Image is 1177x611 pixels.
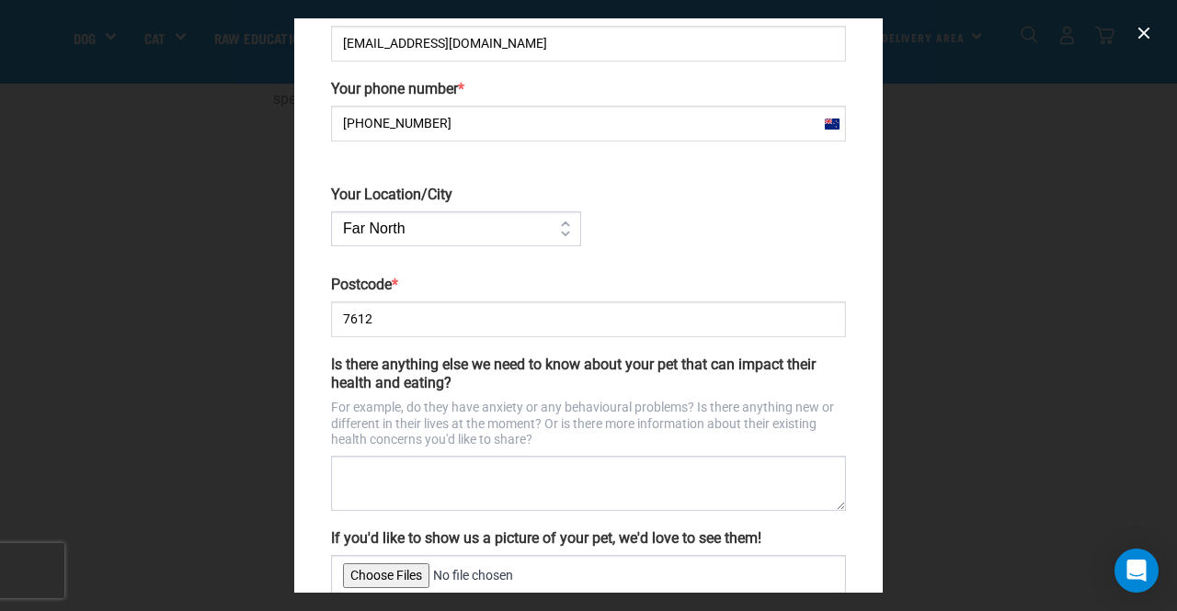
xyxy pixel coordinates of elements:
label: Your phone number [331,80,846,98]
p: For example, do they have anxiety or any behavioural problems? Is there anything new or different... [331,400,846,448]
div: New Zealand: +64 [817,107,845,141]
button: close [1129,18,1159,48]
label: Is there anything else we need to know about your pet that can impact their health and eating? [331,356,846,392]
div: Open Intercom Messenger [1114,549,1159,593]
label: Your Location/City [331,186,581,204]
label: If you'd like to show us a picture of your pet, we'd love to see them! [331,529,846,548]
label: Postcode [331,276,846,294]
